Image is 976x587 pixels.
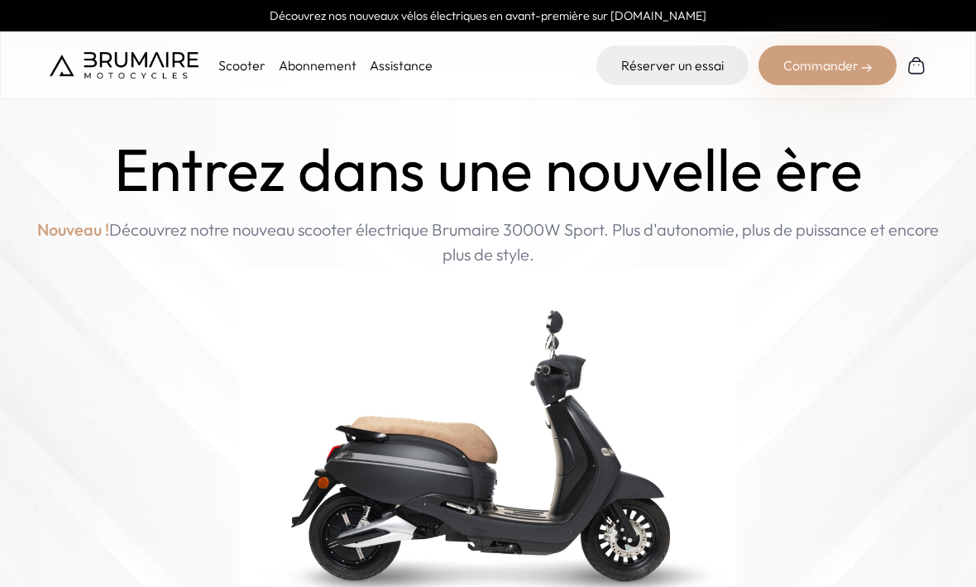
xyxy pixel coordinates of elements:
p: Scooter [218,55,266,75]
div: Commander [758,45,897,85]
h1: Entrez dans une nouvelle ère [114,136,863,204]
img: Brumaire Motocycles [50,52,199,79]
a: Abonnement [279,57,356,74]
p: Découvrez notre nouveau scooter électrique Brumaire 3000W Sport. Plus d'autonomie, plus de puissa... [33,217,943,267]
img: Panier [907,55,926,75]
img: right-arrow-2.png [862,63,872,73]
a: Réserver un essai [596,45,749,85]
a: Assistance [370,57,433,74]
span: Nouveau ! [37,217,109,242]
